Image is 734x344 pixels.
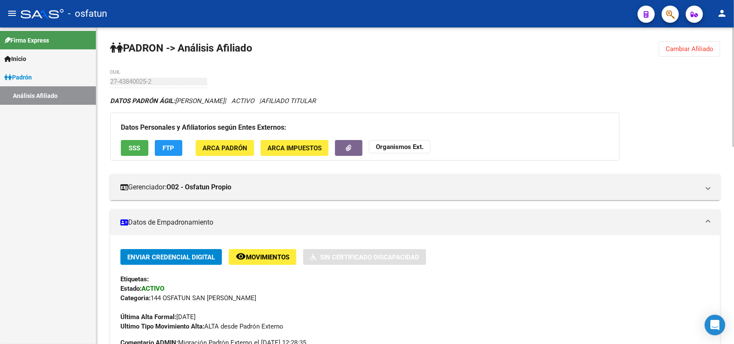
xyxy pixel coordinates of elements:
[121,140,148,156] button: SSS
[203,144,247,152] span: ARCA Padrón
[120,183,700,192] mat-panel-title: Gerenciador:
[110,174,720,200] mat-expansion-panel-header: Gerenciador:O02 - Osfatun Propio
[127,253,215,261] span: Enviar Credencial Digital
[120,313,196,321] span: [DATE]
[717,8,727,18] mat-icon: person
[110,210,720,235] mat-expansion-panel-header: Datos de Empadronamiento
[155,140,182,156] button: FTP
[659,41,720,57] button: Cambiar Afiliado
[120,323,283,330] span: ALTA desde Padrón Externo
[7,8,17,18] mat-icon: menu
[4,36,49,45] span: Firma Express
[110,97,316,105] i: | ACTIVO |
[120,313,176,321] strong: Última Alta Formal:
[4,54,26,64] span: Inicio
[267,144,322,152] span: ARCA Impuestos
[129,144,141,152] span: SSS
[376,143,424,151] strong: Organismos Ext.
[196,140,254,156] button: ARCA Padrón
[141,285,164,292] strong: ACTIVO
[166,183,231,192] strong: O02 - Osfatun Propio
[229,249,296,265] button: Movimientos
[110,97,175,105] strong: DATOS PADRÓN ÁGIL:
[246,253,289,261] span: Movimientos
[68,4,107,23] span: - osfatun
[120,294,150,302] strong: Categoria:
[320,253,419,261] span: Sin Certificado Discapacidad
[110,97,224,105] span: [PERSON_NAME]
[261,140,329,156] button: ARCA Impuestos
[120,249,222,265] button: Enviar Credencial Digital
[261,97,316,105] span: AFILIADO TITULAR
[120,285,141,292] strong: Estado:
[120,275,149,283] strong: Etiquetas:
[121,122,609,134] h3: Datos Personales y Afiliatorios según Entes Externos:
[120,293,710,303] div: 144 OSFATUN SAN [PERSON_NAME]
[120,218,700,227] mat-panel-title: Datos de Empadronamiento
[4,73,32,82] span: Padrón
[705,315,725,335] div: Open Intercom Messenger
[369,140,430,153] button: Organismos Ext.
[303,249,426,265] button: Sin Certificado Discapacidad
[666,45,713,53] span: Cambiar Afiliado
[120,323,204,330] strong: Ultimo Tipo Movimiento Alta:
[236,251,246,262] mat-icon: remove_red_eye
[163,144,175,152] span: FTP
[110,42,252,54] strong: PADRON -> Análisis Afiliado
